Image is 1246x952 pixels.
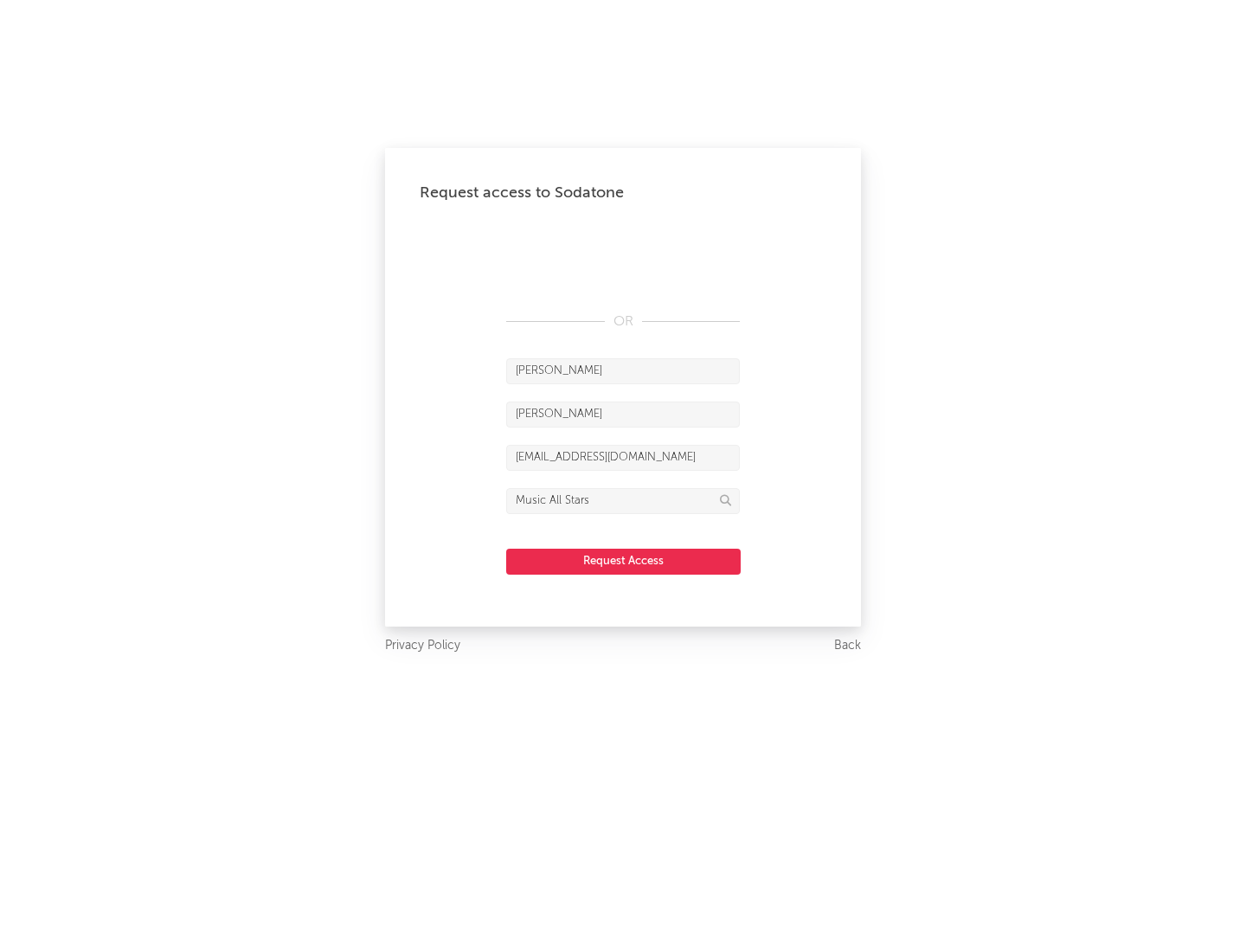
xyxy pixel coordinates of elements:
a: Privacy Policy [385,635,460,657]
input: Last Name [506,402,740,428]
input: First Name [506,358,740,384]
div: Request access to Sodatone [420,183,826,203]
input: Division [506,488,740,514]
input: Email [506,445,740,471]
a: Back [834,635,861,657]
button: Request Access [506,549,741,575]
div: OR [506,312,740,332]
